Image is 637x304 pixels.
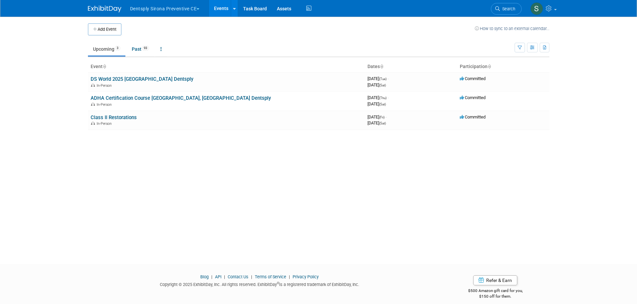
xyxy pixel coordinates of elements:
[97,83,114,88] span: In-Person
[491,3,522,15] a: Search
[379,83,386,87] span: (Sat)
[222,274,227,279] span: |
[210,274,214,279] span: |
[441,294,549,299] div: $150 off for them.
[367,114,387,119] span: [DATE]
[388,76,389,81] span: -
[365,61,457,72] th: Dates
[88,280,432,288] div: Copyright © 2025 ExhibitDay, Inc. All rights reserved. ExhibitDay is a registered trademark of Ex...
[475,26,549,31] a: How to sync to an external calendar...
[367,120,386,125] span: [DATE]
[457,61,549,72] th: Participation
[379,102,386,106] span: (Sat)
[367,95,389,100] span: [DATE]
[91,102,95,106] img: In-Person Event
[88,23,121,35] button: Add Event
[293,274,319,279] a: Privacy Policy
[488,64,491,69] a: Sort by Participation Type
[91,121,95,125] img: In-Person Event
[379,77,387,81] span: (Tue)
[277,281,279,285] sup: ®
[460,114,486,119] span: Committed
[91,76,193,82] a: DS World 2025 [GEOGRAPHIC_DATA] Dentsply
[367,101,386,106] span: [DATE]
[441,284,549,299] div: $500 Amazon gift card for you,
[127,43,154,55] a: Past93
[97,102,114,107] span: In-Person
[88,43,125,55] a: Upcoming3
[530,2,543,15] img: Samantha Meyers
[367,76,389,81] span: [DATE]
[379,115,385,119] span: (Fri)
[200,274,209,279] a: Blog
[215,274,221,279] a: API
[88,61,365,72] th: Event
[228,274,248,279] a: Contact Us
[142,46,149,51] span: 93
[386,114,387,119] span: -
[379,121,386,125] span: (Sat)
[473,275,517,285] a: Refer & Earn
[97,121,114,126] span: In-Person
[249,274,254,279] span: |
[91,95,271,101] a: ADHA Certification Course [GEOGRAPHIC_DATA], [GEOGRAPHIC_DATA] Dentsply
[388,95,389,100] span: -
[380,64,383,69] a: Sort by Start Date
[91,83,95,87] img: In-Person Event
[460,95,486,100] span: Committed
[91,114,137,120] a: Class II Restorations
[287,274,292,279] span: |
[500,6,515,11] span: Search
[115,46,120,51] span: 3
[460,76,486,81] span: Committed
[379,96,387,100] span: (Thu)
[255,274,286,279] a: Terms of Service
[367,82,386,87] span: [DATE]
[88,6,121,12] img: ExhibitDay
[103,64,106,69] a: Sort by Event Name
